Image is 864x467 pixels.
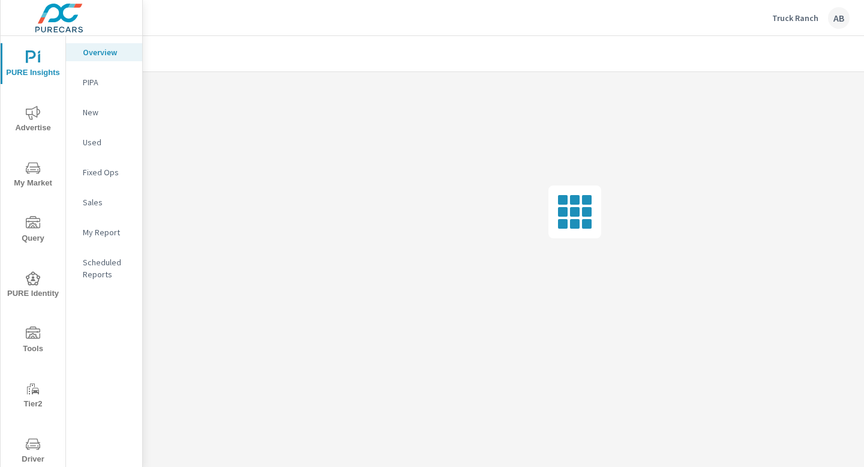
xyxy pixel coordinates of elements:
p: Used [83,136,133,148]
p: PIPA [83,76,133,88]
span: Tier2 [4,382,62,411]
p: New [83,106,133,118]
span: PURE Identity [4,271,62,301]
p: Truck Ranch [772,13,818,23]
div: New [66,103,142,121]
span: My Market [4,161,62,190]
p: Sales [83,196,133,208]
div: Used [66,133,142,151]
div: PIPA [66,73,142,91]
div: Scheduled Reports [66,253,142,283]
div: Sales [66,193,142,211]
p: My Report [83,226,133,238]
span: Advertise [4,106,62,135]
div: Fixed Ops [66,163,142,181]
p: Overview [83,46,133,58]
span: Tools [4,327,62,356]
span: Driver [4,437,62,466]
span: Query [4,216,62,246]
p: Fixed Ops [83,166,133,178]
span: PURE Insights [4,50,62,80]
div: AB [828,7,850,29]
div: My Report [66,223,142,241]
div: Overview [66,43,142,61]
p: Scheduled Reports [83,256,133,280]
